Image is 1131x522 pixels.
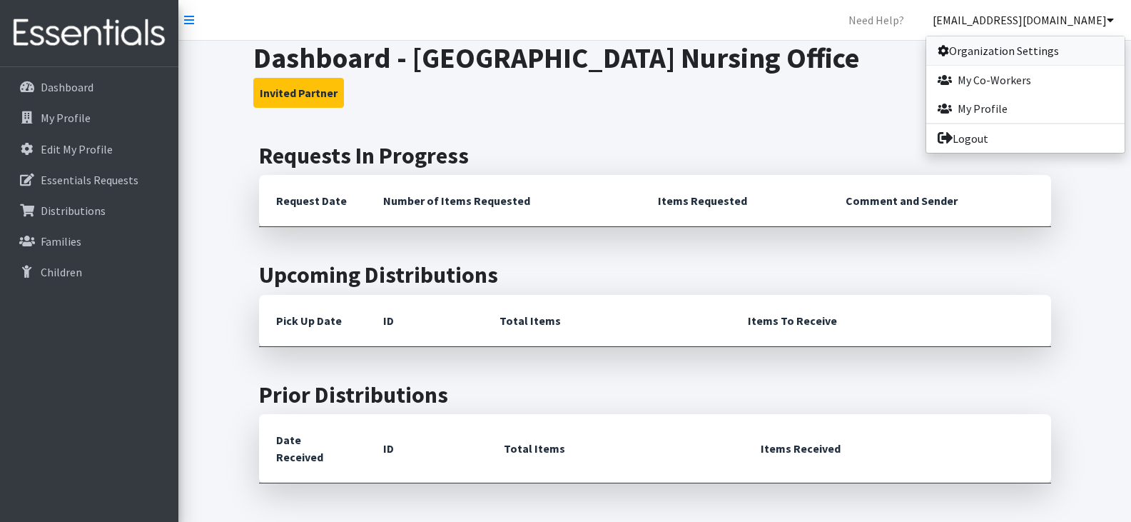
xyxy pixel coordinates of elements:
h1: Dashboard - [GEOGRAPHIC_DATA] Nursing Office [253,41,1056,75]
th: Request Date [259,175,366,227]
p: Essentials Requests [41,173,138,187]
p: My Profile [41,111,91,125]
a: My Profile [926,94,1125,123]
th: ID [366,414,487,483]
th: Comment and Sender [828,175,1050,227]
th: Total Items [487,414,744,483]
a: Edit My Profile [6,135,173,164]
a: Children [6,258,173,286]
p: Edit My Profile [41,142,113,156]
a: Organization Settings [926,36,1125,65]
a: [EMAIL_ADDRESS][DOMAIN_NAME] [921,6,1125,34]
th: Items Received [744,414,1050,483]
th: Number of Items Requested [366,175,641,227]
a: Families [6,227,173,256]
th: Total Items [482,295,731,347]
button: Invited Partner [253,78,344,108]
a: Need Help? [837,6,916,34]
a: Distributions [6,196,173,225]
th: Items Requested [641,175,828,227]
a: Dashboard [6,73,173,101]
a: Logout [926,124,1125,153]
th: ID [366,295,482,347]
p: Children [41,265,82,279]
img: HumanEssentials [6,9,173,57]
a: My Co-Workers [926,66,1125,94]
h2: Prior Distributions [259,381,1051,408]
a: Essentials Requests [6,166,173,194]
a: My Profile [6,104,173,132]
h2: Requests In Progress [259,142,1051,169]
p: Distributions [41,204,106,218]
p: Families [41,234,81,249]
p: Dashboard [41,80,93,94]
th: Date Received [259,414,366,483]
th: Pick Up Date [259,295,366,347]
th: Items To Receive [731,295,1051,347]
h2: Upcoming Distributions [259,261,1051,288]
